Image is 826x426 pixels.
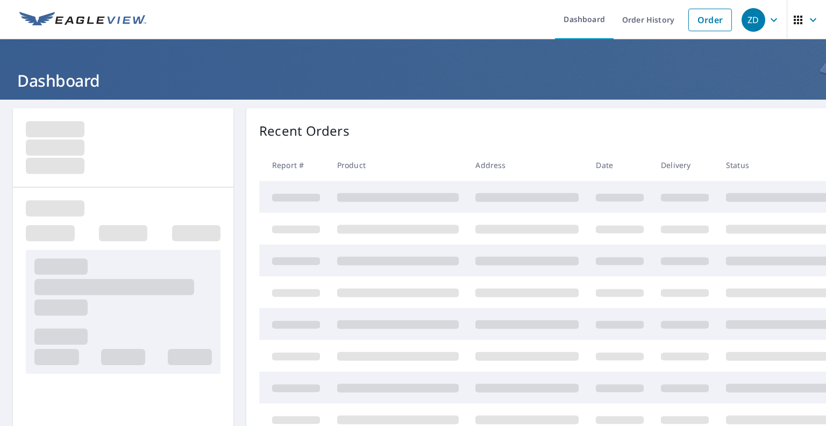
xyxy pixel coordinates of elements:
th: Product [329,149,467,181]
img: EV Logo [19,12,146,28]
div: ZD [742,8,765,32]
a: Order [688,9,732,31]
h1: Dashboard [13,69,813,92]
th: Address [467,149,587,181]
th: Delivery [652,149,717,181]
th: Date [587,149,652,181]
th: Report # [259,149,329,181]
p: Recent Orders [259,121,350,141]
